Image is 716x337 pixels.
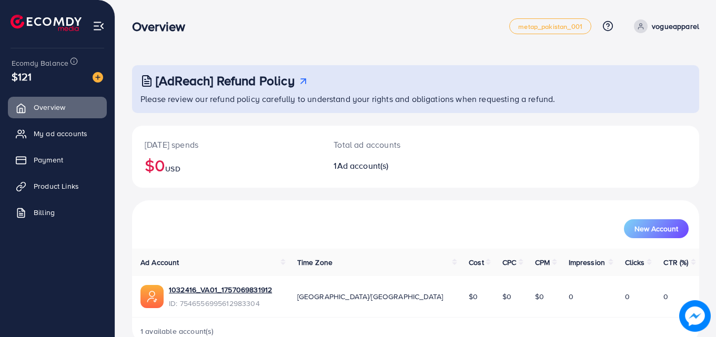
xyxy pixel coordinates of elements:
p: Total ad accounts [334,138,450,151]
span: metap_pakistan_001 [518,23,582,30]
span: Ad account(s) [337,160,389,171]
a: Payment [8,149,107,170]
img: menu [93,20,105,32]
span: New Account [634,225,678,232]
a: metap_pakistan_001 [509,18,591,34]
span: 1 available account(s) [140,326,214,336]
span: $121 [12,69,32,84]
span: CPM [535,257,550,268]
span: Clicks [625,257,645,268]
span: Overview [34,102,65,113]
span: [GEOGRAPHIC_DATA]/[GEOGRAPHIC_DATA] [297,291,443,302]
span: Cost [469,257,484,268]
span: 0 [625,291,630,302]
span: My ad accounts [34,128,87,139]
span: $0 [502,291,511,302]
span: $0 [535,291,544,302]
img: image [93,72,103,83]
p: [DATE] spends [145,138,308,151]
button: New Account [624,219,689,238]
a: Billing [8,202,107,223]
span: Payment [34,155,63,165]
p: vogueapparel [652,20,699,33]
span: Ad Account [140,257,179,268]
span: Time Zone [297,257,332,268]
span: $0 [469,291,478,302]
p: Please review our refund policy carefully to understand your rights and obligations when requesti... [140,93,693,105]
h3: [AdReach] Refund Policy [156,73,295,88]
h2: 1 [334,161,450,171]
span: 0 [569,291,573,302]
a: My ad accounts [8,123,107,144]
img: logo [11,15,82,31]
span: USD [165,164,180,174]
span: Ecomdy Balance [12,58,68,68]
span: 0 [663,291,668,302]
a: Overview [8,97,107,118]
span: Billing [34,207,55,218]
img: image [679,300,710,331]
a: Product Links [8,176,107,197]
img: ic-ads-acc.e4c84228.svg [140,285,164,308]
a: vogueapparel [630,19,699,33]
a: 1032416_VA01_1757069831912 [169,284,272,295]
h3: Overview [132,19,194,34]
h2: $0 [145,155,308,175]
span: ID: 7546556995612983304 [169,298,272,309]
span: Product Links [34,181,79,191]
span: CTR (%) [663,257,688,268]
span: CPC [502,257,516,268]
span: Impression [569,257,606,268]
